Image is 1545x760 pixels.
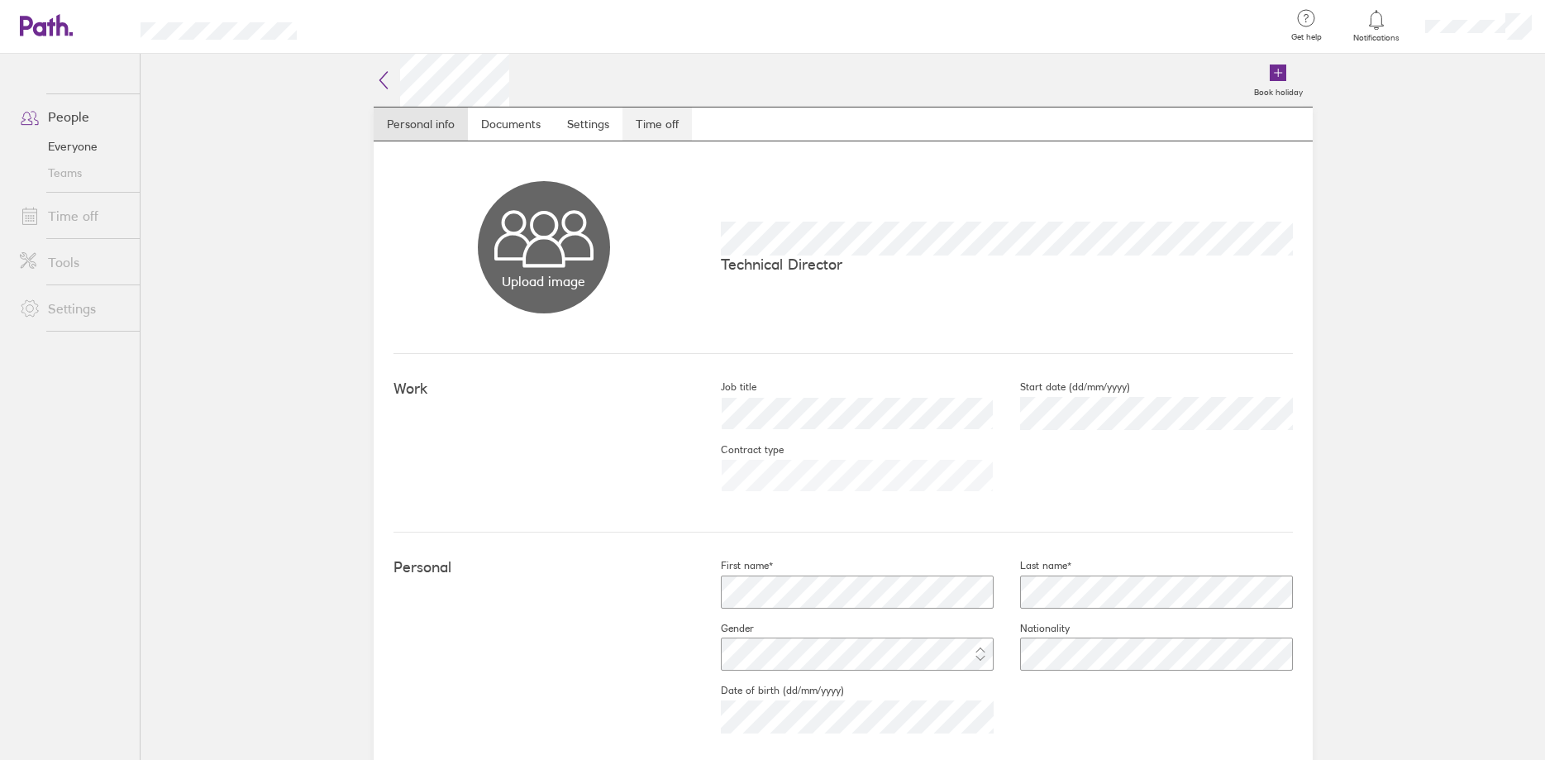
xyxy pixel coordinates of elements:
label: Last name* [994,559,1071,572]
a: Settings [554,108,622,141]
a: Time off [622,108,692,141]
label: Start date (dd/mm/yyyy) [994,380,1130,394]
span: Notifications [1350,33,1404,43]
a: Notifications [1350,8,1404,43]
h4: Work [393,380,694,398]
label: Book holiday [1244,83,1313,98]
a: People [7,100,140,133]
a: Documents [468,108,554,141]
a: Teams [7,160,140,186]
label: Date of birth (dd/mm/yyyy) [694,684,844,697]
a: Time off [7,199,140,232]
label: Job title [694,380,756,394]
a: Personal info [374,108,468,141]
h4: Personal [393,559,694,576]
span: Get help [1280,32,1333,42]
a: Settings [7,292,140,325]
a: Book holiday [1244,54,1313,107]
a: Tools [7,246,140,279]
label: Contract type [694,443,784,456]
label: Nationality [994,622,1070,635]
label: First name* [694,559,773,572]
p: Technical Director [721,256,1293,273]
label: Gender [694,622,754,635]
a: Everyone [7,133,140,160]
